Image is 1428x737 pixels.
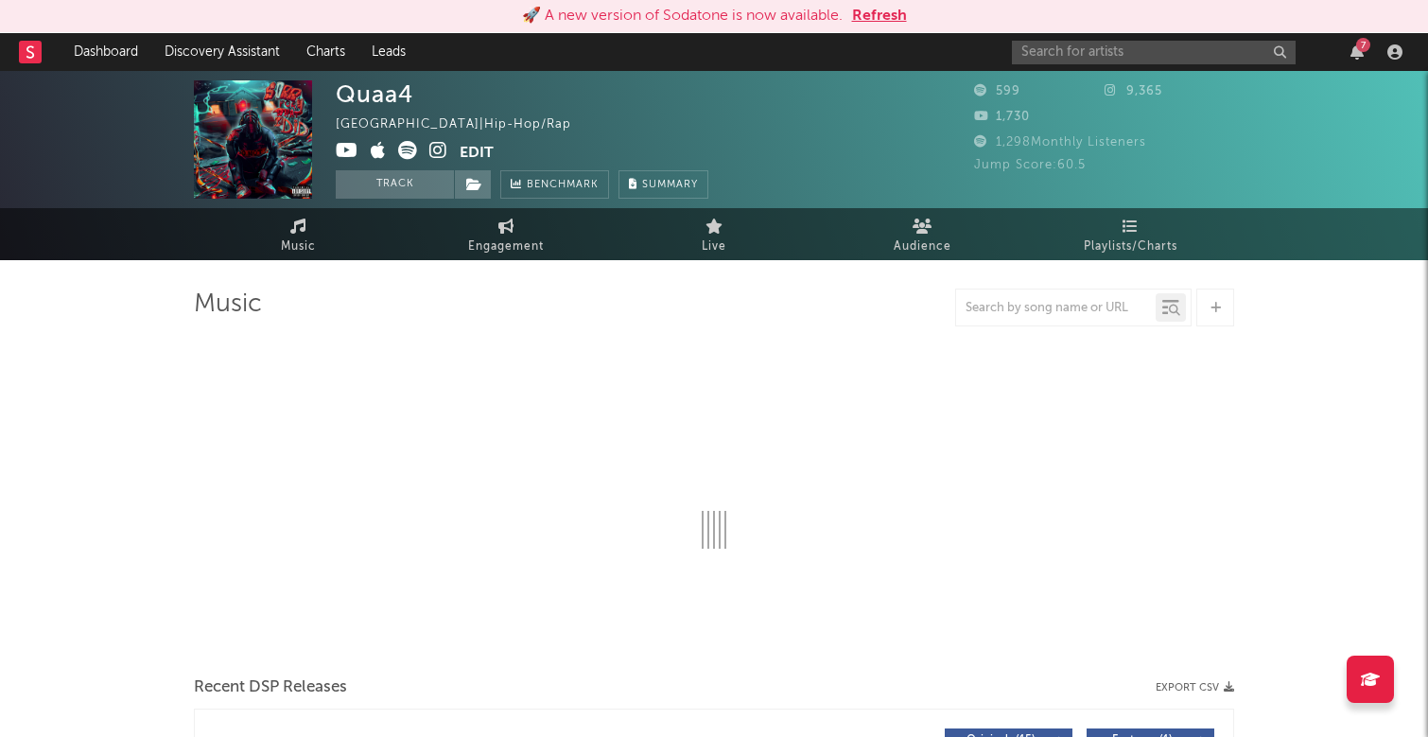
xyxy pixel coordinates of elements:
a: Benchmark [500,170,609,199]
a: Charts [293,33,358,71]
a: Dashboard [61,33,151,71]
span: 1,298 Monthly Listeners [974,136,1146,149]
div: 🚀 A new version of Sodatone is now available. [522,5,843,27]
div: Quaa4 [336,80,413,108]
button: 7 [1350,44,1364,60]
span: Playlists/Charts [1084,236,1177,258]
span: Engagement [468,236,544,258]
span: Summary [642,180,698,190]
a: Playlists/Charts [1026,208,1234,260]
span: 1,730 [974,111,1030,123]
span: Live [702,236,726,258]
div: 7 [1356,38,1370,52]
a: Live [610,208,818,260]
span: Audience [894,236,951,258]
span: Recent DSP Releases [194,676,347,699]
span: 9,365 [1105,85,1162,97]
button: Refresh [852,5,907,27]
a: Discovery Assistant [151,33,293,71]
button: Summary [618,170,708,199]
span: Benchmark [527,174,599,197]
span: 599 [974,85,1020,97]
a: Audience [818,208,1026,260]
input: Search by song name or URL [956,301,1156,316]
a: Engagement [402,208,610,260]
button: Export CSV [1156,682,1234,693]
div: [GEOGRAPHIC_DATA] | Hip-Hop/Rap [336,114,593,136]
button: Edit [460,141,494,165]
span: Music [281,236,316,258]
a: Leads [358,33,419,71]
span: Jump Score: 60.5 [974,159,1086,171]
a: Music [194,208,402,260]
input: Search for artists [1012,41,1296,64]
button: Track [336,170,454,199]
